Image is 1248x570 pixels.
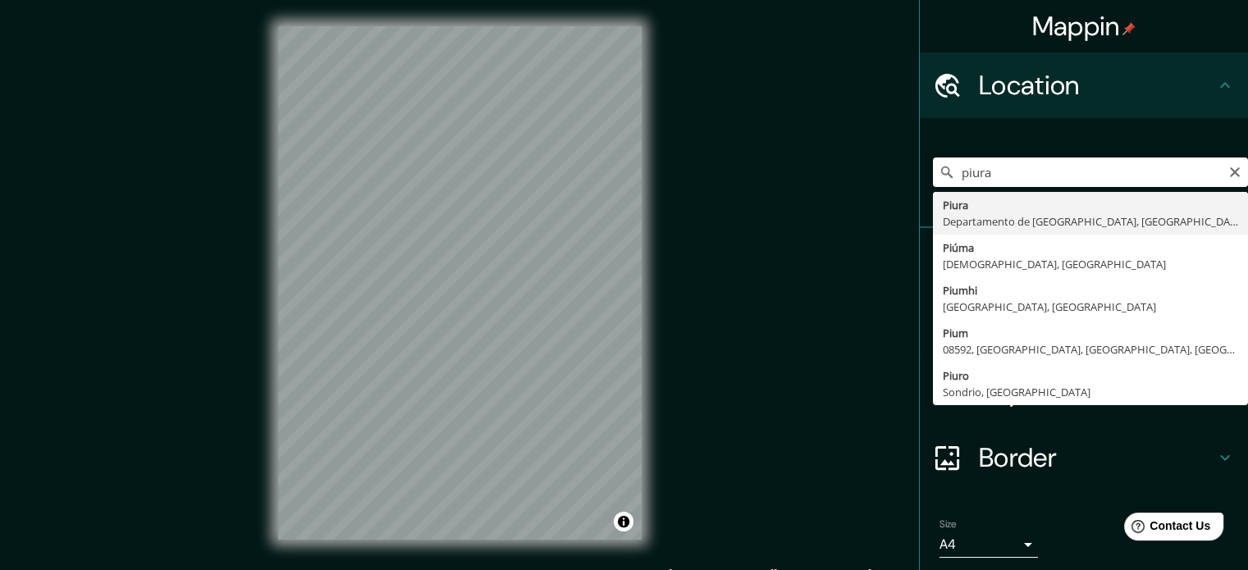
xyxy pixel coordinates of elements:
[943,384,1238,400] div: Sondrio, [GEOGRAPHIC_DATA]
[614,512,633,531] button: Toggle attribution
[278,26,642,540] canvas: Map
[933,157,1248,187] input: Pick your city or area
[920,52,1248,118] div: Location
[939,518,957,531] label: Size
[920,359,1248,425] div: Layout
[1102,506,1230,552] iframe: Help widget launcher
[979,376,1215,408] h4: Layout
[920,228,1248,294] div: Pins
[1228,163,1241,179] button: Clear
[943,282,1238,299] div: Piumhi
[979,69,1215,102] h4: Location
[1122,22,1136,35] img: pin-icon.png
[943,213,1238,230] div: Departamento de [GEOGRAPHIC_DATA], [GEOGRAPHIC_DATA]
[943,197,1238,213] div: Piura
[920,294,1248,359] div: Style
[943,367,1238,384] div: Piuro
[943,341,1238,358] div: 08592, [GEOGRAPHIC_DATA], [GEOGRAPHIC_DATA], [GEOGRAPHIC_DATA]
[943,299,1238,315] div: [GEOGRAPHIC_DATA], [GEOGRAPHIC_DATA]
[943,239,1238,256] div: Piúma
[943,256,1238,272] div: [DEMOGRAPHIC_DATA], [GEOGRAPHIC_DATA]
[939,531,1038,558] div: A4
[920,425,1248,490] div: Border
[943,325,1238,341] div: Pium
[1032,10,1136,43] h4: Mappin
[979,441,1215,474] h4: Border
